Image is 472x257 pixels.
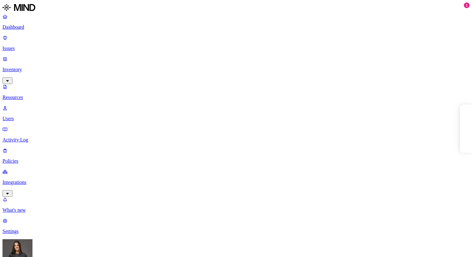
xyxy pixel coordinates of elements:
p: Users [2,116,470,121]
p: Inventory [2,67,470,72]
a: Users [2,105,470,121]
p: Resources [2,95,470,100]
a: Issues [2,35,470,51]
p: Integrations [2,180,470,185]
a: Activity Log [2,126,470,143]
div: 1 [464,2,470,8]
p: Issues [2,46,470,51]
p: Activity Log [2,137,470,143]
p: Policies [2,158,470,164]
a: Resources [2,84,470,100]
p: What's new [2,207,470,213]
a: Inventory [2,56,470,83]
a: Integrations [2,169,470,196]
a: MIND [2,2,470,14]
a: Settings [2,218,470,234]
a: What's new [2,197,470,213]
p: Settings [2,229,470,234]
p: Dashboard [2,24,470,30]
a: Policies [2,148,470,164]
img: MIND [2,2,35,12]
a: Dashboard [2,14,470,30]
